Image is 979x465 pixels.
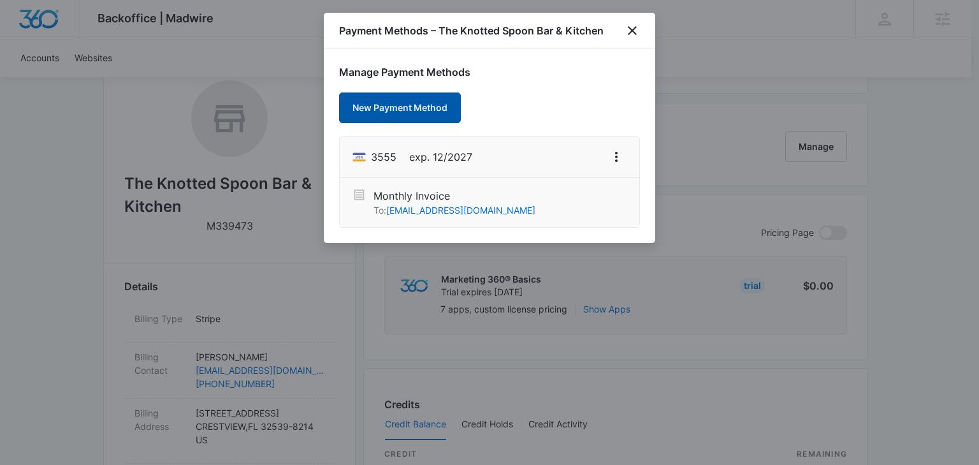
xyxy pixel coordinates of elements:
h1: Payment Methods – The Knotted Spoon Bar & Kitchen [339,23,604,38]
button: close [625,23,640,38]
button: New Payment Method [339,92,461,123]
p: Monthly Invoice [373,188,535,203]
button: View More [606,147,627,167]
span: Visa ending with [371,149,396,165]
span: exp. 12/2027 [409,149,472,165]
h1: Manage Payment Methods [339,64,640,80]
p: To: [373,203,535,217]
a: [EMAIL_ADDRESS][DOMAIN_NAME] [386,205,535,216]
